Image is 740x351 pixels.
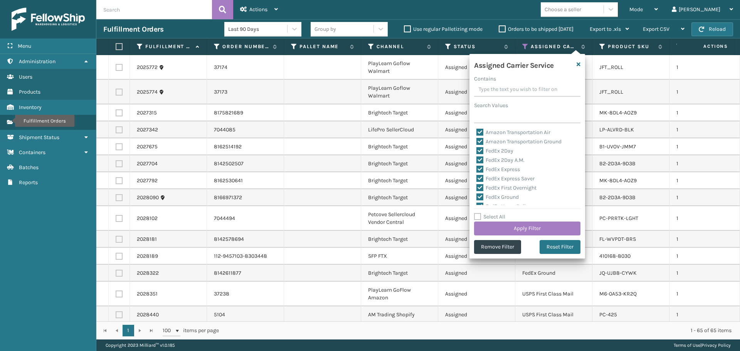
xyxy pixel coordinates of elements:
[361,172,438,189] td: Brightech Target
[145,43,192,50] label: Fulfillment Order Id
[674,339,731,351] div: |
[377,43,423,50] label: Channel
[476,194,519,200] label: FedEx Ground
[137,290,158,298] a: 2028351
[476,148,513,154] label: FedEx 2Day
[474,83,580,97] input: Type the text you wish to filter on
[499,26,573,32] label: Orders to be shipped [DATE]
[599,177,637,184] a: MK-8DL4-AOZ9
[137,126,158,134] a: 2027342
[361,231,438,248] td: Brightech Target
[207,121,284,138] td: 7044085
[361,80,438,104] td: PlayLearn Goflow Walmart
[438,172,515,189] td: Assigned
[476,175,535,182] label: FedEx Express Saver
[361,265,438,282] td: Brightech Target
[361,248,438,265] td: SFP FTX
[438,138,515,155] td: Assigned
[207,55,284,80] td: 37174
[474,240,521,254] button: Remove Filter
[361,138,438,155] td: Brightech Target
[476,185,536,191] label: FedEx First Overnight
[137,160,158,168] a: 2027704
[207,80,284,104] td: 37173
[545,5,581,13] div: Choose a seller
[476,166,520,173] label: FedEx Express
[590,26,621,32] span: Export to .xls
[361,306,438,323] td: AM Trading Shopify
[531,43,577,50] label: Assigned Carrier Service
[137,269,159,277] a: 2028322
[599,194,636,201] a: B2-2D3A-9D3B
[163,325,219,336] span: items per page
[599,311,617,318] a: PC-425
[137,235,157,243] a: 2028181
[19,164,39,171] span: Batches
[361,282,438,306] td: PlayLearn GoFlow Amazon
[207,155,284,172] td: 8142502507
[599,236,636,242] a: FL-WVPDT-BRS
[361,189,438,206] td: Brightech Target
[137,143,158,151] a: 2027675
[438,248,515,265] td: Assigned
[207,206,284,231] td: 7044494
[515,265,592,282] td: FedEx Ground
[515,306,592,323] td: USPS First Class Mail
[474,101,508,109] label: Search Values
[19,179,38,186] span: Reports
[691,22,733,36] button: Reload
[599,160,636,167] a: B2-2D3A-9D3B
[207,231,284,248] td: 8142578694
[438,104,515,121] td: Assigned
[540,240,580,254] button: Reset Filter
[137,215,158,222] a: 2028102
[19,149,45,156] span: Containers
[608,43,654,50] label: Product SKU
[438,80,515,104] td: Assigned
[361,104,438,121] td: Brightech Target
[207,138,284,155] td: 8162514192
[18,43,31,49] span: Menu
[474,213,505,220] label: Select All
[123,325,134,336] a: 1
[207,282,284,306] td: 37238
[137,64,158,71] a: 2025772
[599,126,634,133] a: LP-ALVRD-BLK
[599,215,638,222] a: PC-PRRTK-LGHT
[438,231,515,248] td: Assigned
[361,155,438,172] td: Brightech Target
[207,172,284,189] td: 8162530641
[474,75,496,83] label: Contains
[19,58,55,65] span: Administration
[207,189,284,206] td: 8166971372
[438,55,515,80] td: Assigned
[249,6,267,13] span: Actions
[438,282,515,306] td: Assigned
[207,248,284,265] td: 112-9457103-8303448
[599,64,623,71] a: JFT_ROLL
[679,40,733,53] span: Actions
[19,104,42,111] span: Inventory
[137,88,158,96] a: 2025774
[106,339,175,351] p: Copyright 2023 Milliard™ v 1.0.185
[137,311,159,319] a: 2028440
[207,104,284,121] td: 8175821689
[599,253,631,259] a: 410168-8030
[228,25,288,33] div: Last 90 Days
[476,157,525,163] label: FedEx 2Day A.M.
[438,189,515,206] td: Assigned
[599,109,637,116] a: MK-8DL4-AOZ9
[137,194,159,202] a: 2028090
[599,270,637,276] a: JQ-UJB8-CYWK
[438,121,515,138] td: Assigned
[674,343,700,348] a: Terms of Use
[474,222,580,235] button: Apply Filter
[103,25,163,34] h3: Fulfillment Orders
[19,119,62,126] span: Fulfillment Orders
[19,74,32,80] span: Users
[314,25,336,33] div: Group by
[361,206,438,231] td: Petcove Sellercloud Vendor Central
[515,282,592,306] td: USPS First Class Mail
[599,143,636,150] a: B1-UVOV-JMM7
[476,138,562,145] label: Amazon Transportation Ground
